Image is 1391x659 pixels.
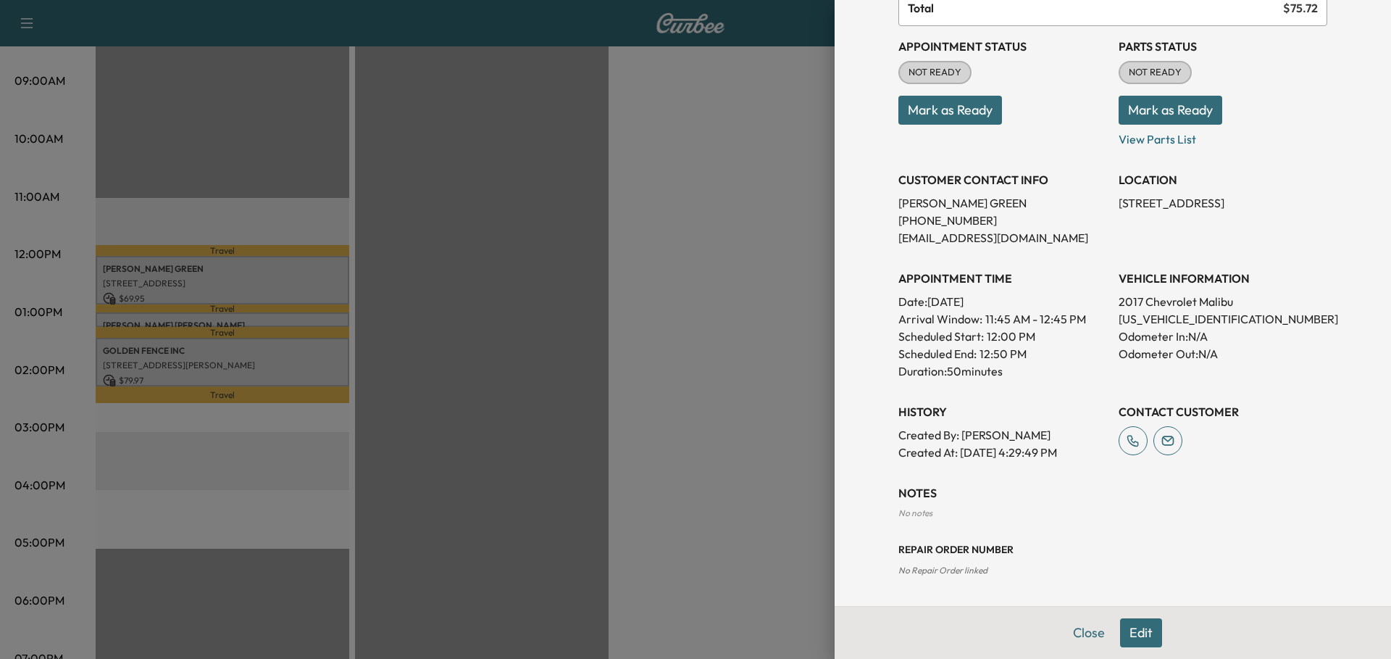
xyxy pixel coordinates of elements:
h3: Parts Status [1119,38,1327,55]
h3: CONTACT CUSTOMER [1119,403,1327,420]
h3: CUSTOMER CONTACT INFO [898,171,1107,188]
p: [PHONE_NUMBER] [898,212,1107,229]
span: NOT READY [1120,65,1190,80]
p: 12:50 PM [979,345,1027,362]
p: [PERSON_NAME] GREEN [898,194,1107,212]
h3: Repair Order number [898,542,1327,557]
p: Odometer Out: N/A [1119,345,1327,362]
h3: Appointment Status [898,38,1107,55]
button: Mark as Ready [1119,96,1222,125]
h3: History [898,403,1107,420]
p: View Parts List [1119,125,1327,148]
p: Odometer In: N/A [1119,328,1327,345]
h3: VEHICLE INFORMATION [1119,270,1327,287]
p: Scheduled End: [898,345,977,362]
span: No Repair Order linked [898,565,987,576]
p: Created By : [PERSON_NAME] [898,426,1107,444]
div: No notes [898,507,1327,519]
h3: APPOINTMENT TIME [898,270,1107,287]
button: Close [1064,618,1114,647]
p: [EMAIL_ADDRESS][DOMAIN_NAME] [898,229,1107,246]
span: NOT READY [900,65,970,80]
p: Created At : [DATE] 4:29:49 PM [898,444,1107,461]
p: 12:00 PM [987,328,1035,345]
h3: NOTES [898,484,1327,502]
span: 11:45 AM - 12:45 PM [985,310,1086,328]
h3: LOCATION [1119,171,1327,188]
button: Mark as Ready [898,96,1002,125]
button: Edit [1120,618,1162,647]
p: Scheduled Start: [898,328,984,345]
p: Date: [DATE] [898,293,1107,310]
p: Duration: 50 minutes [898,362,1107,380]
p: 2017 Chevrolet Malibu [1119,293,1327,310]
p: [US_VEHICLE_IDENTIFICATION_NUMBER] [1119,310,1327,328]
p: Arrival Window: [898,310,1107,328]
p: [STREET_ADDRESS] [1119,194,1327,212]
